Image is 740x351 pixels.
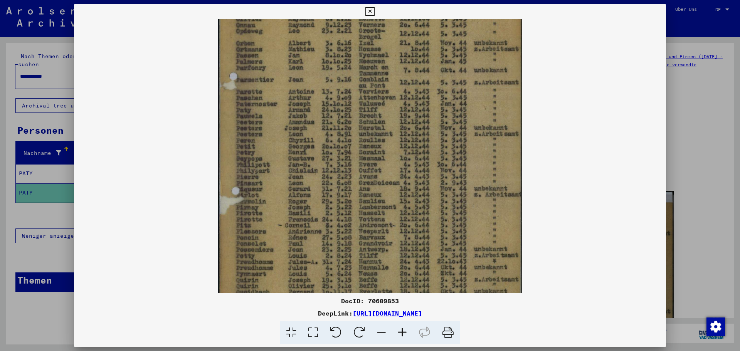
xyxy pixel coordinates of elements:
div: DeepLink: [74,309,666,318]
div: Zustimmung ändern [706,317,725,336]
a: [URL][DOMAIN_NAME] [353,309,422,317]
div: DocID: 70609853 [74,296,666,306]
img: Zustimmung ändern [706,317,725,336]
